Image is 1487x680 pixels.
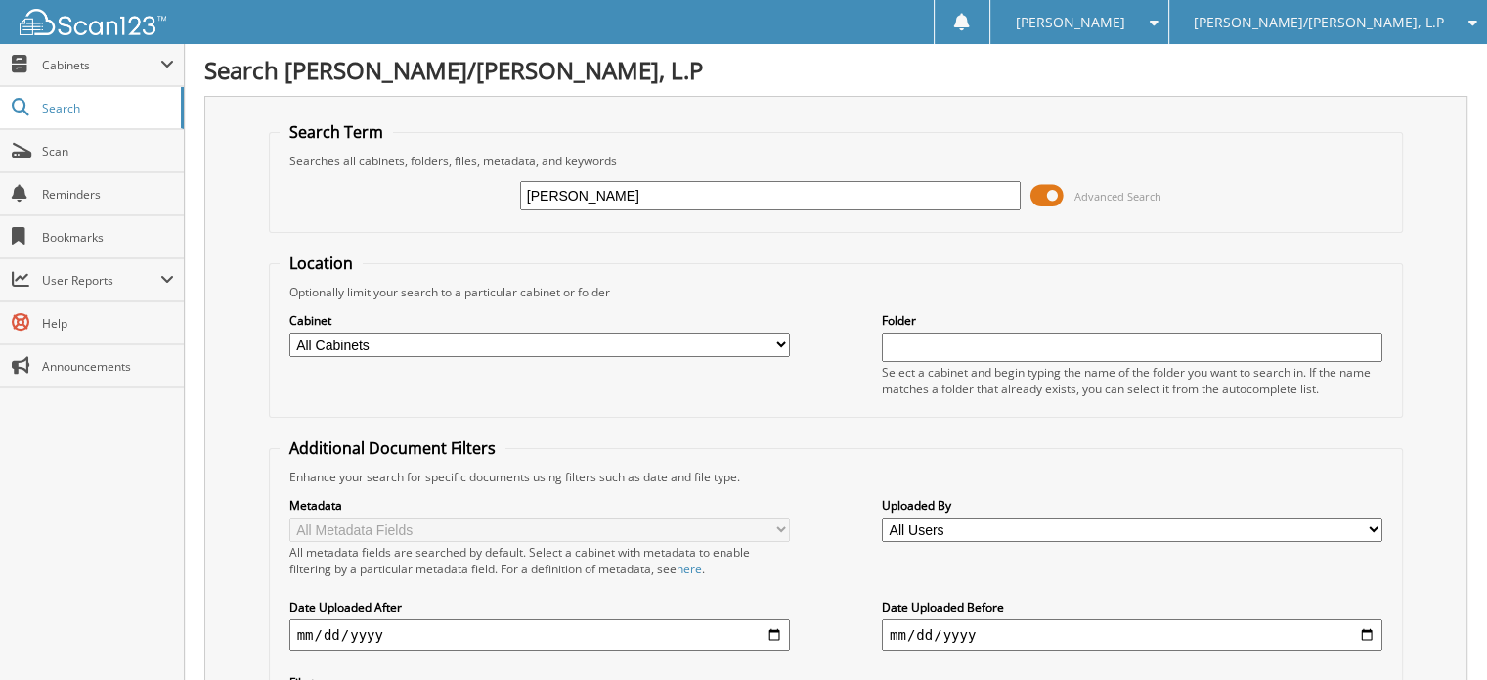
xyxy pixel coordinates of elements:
[1389,586,1487,680] iframe: Chat Widget
[42,272,160,289] span: User Reports
[280,469,1393,485] div: Enhance your search for specific documents using filters such as date and file type.
[280,153,1393,169] div: Searches all cabinets, folders, files, metadata, and keywords
[289,312,790,329] label: Cabinet
[42,143,174,159] span: Scan
[289,497,790,514] label: Metadata
[42,358,174,375] span: Announcements
[882,619,1382,651] input: end
[1074,189,1161,204] span: Advanced Search
[280,437,505,459] legend: Additional Document Filters
[289,619,790,651] input: start
[882,364,1382,397] div: Select a cabinet and begin typing the name of the folder you want to search in. If the name match...
[42,186,174,203] span: Reminders
[289,599,790,615] label: Date Uploaded After
[882,312,1382,329] label: Folder
[1194,17,1444,28] span: [PERSON_NAME]/[PERSON_NAME], L.P
[42,315,174,332] span: Help
[1015,17,1124,28] span: [PERSON_NAME]
[20,9,166,35] img: scan123-logo-white.svg
[280,284,1393,300] div: Optionally limit your search to a particular cabinet or folder
[42,229,174,246] span: Bookmarks
[882,497,1382,514] label: Uploaded By
[280,252,363,274] legend: Location
[882,599,1382,615] label: Date Uploaded Before
[204,54,1467,86] h1: Search [PERSON_NAME]/[PERSON_NAME], L.P
[289,544,790,577] div: All metadata fields are searched by default. Select a cabinet with metadata to enable filtering b...
[280,121,393,143] legend: Search Term
[42,57,160,73] span: Cabinets
[42,100,171,116] span: Search
[677,561,702,577] a: here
